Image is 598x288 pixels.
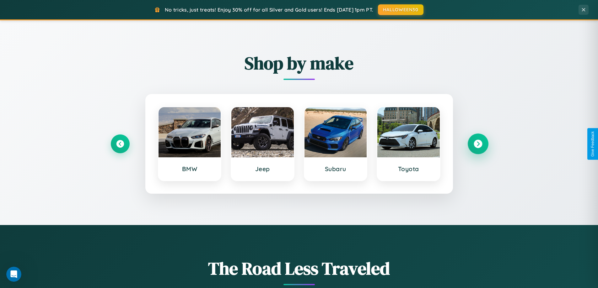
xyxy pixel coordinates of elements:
[238,165,288,173] h3: Jeep
[384,165,434,173] h3: Toyota
[590,131,595,157] div: Give Feedback
[311,165,361,173] h3: Subaru
[165,165,215,173] h3: BMW
[111,256,488,280] h1: The Road Less Traveled
[6,267,21,282] iframe: Intercom live chat
[378,4,423,15] button: HALLOWEEN30
[111,51,488,75] h2: Shop by make
[165,7,373,13] span: No tricks, just treats! Enjoy 30% off for all Silver and Gold users! Ends [DATE] 1pm PT.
